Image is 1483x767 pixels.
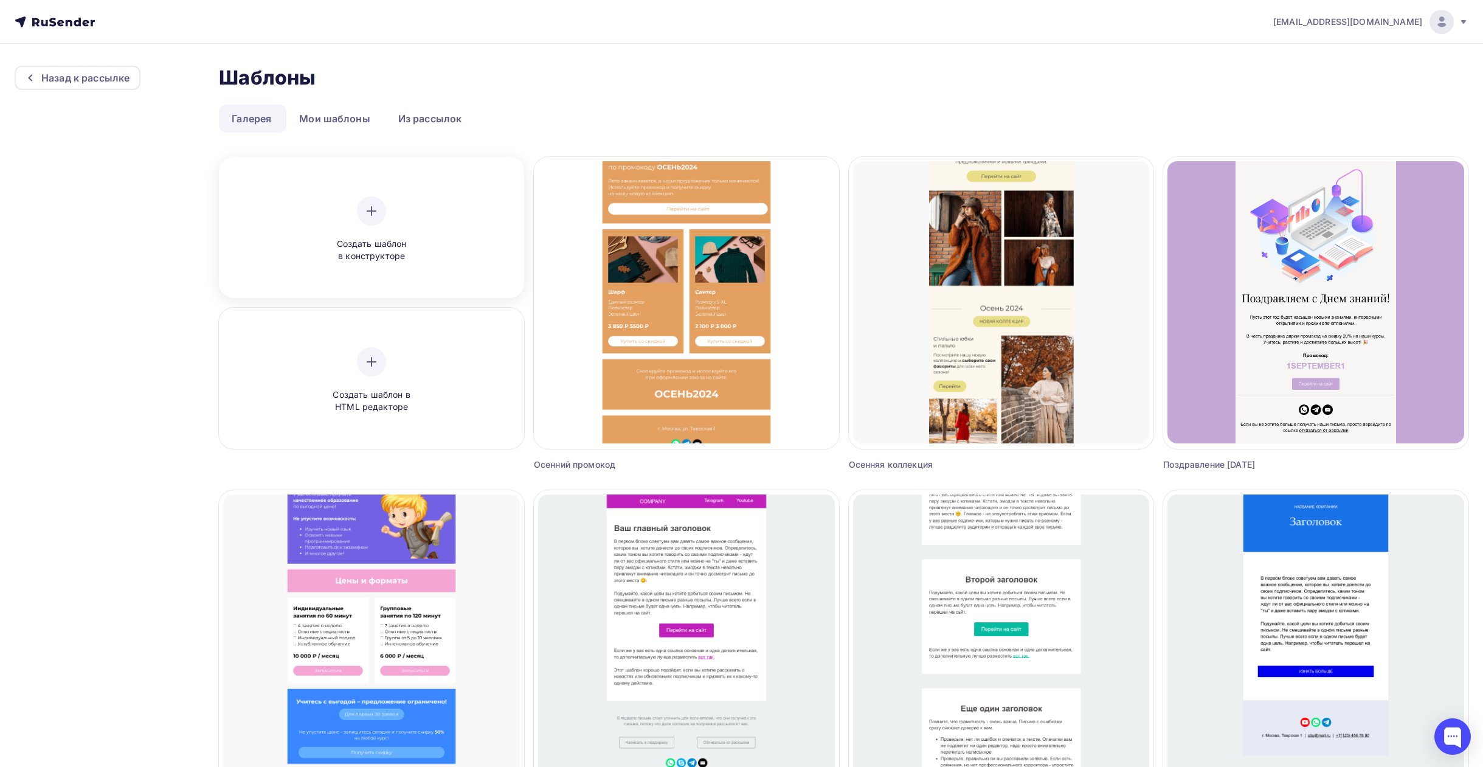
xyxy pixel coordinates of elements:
div: Назад к рассылке [41,71,130,85]
a: Из рассылок [385,105,475,133]
h2: Шаблоны [219,66,316,90]
span: Создать шаблон в конструкторе [314,238,429,263]
div: Осенний промокод [534,459,716,471]
a: Галерея [219,105,284,133]
div: Осенняя коллекция [849,459,1031,471]
a: [EMAIL_ADDRESS][DOMAIN_NAME] [1273,10,1468,34]
a: Мои шаблоны [286,105,383,133]
span: Создать шаблон в HTML редакторе [314,389,429,414]
span: [EMAIL_ADDRESS][DOMAIN_NAME] [1273,16,1422,28]
div: Поздравление [DATE] [1163,459,1346,471]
